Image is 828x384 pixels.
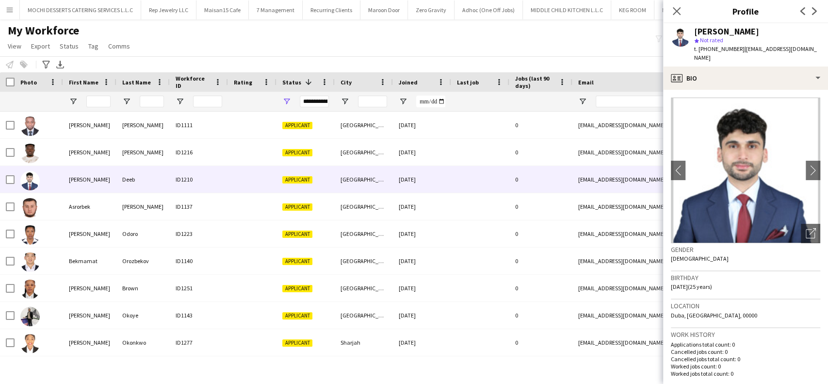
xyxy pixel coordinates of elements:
[399,79,418,86] span: Joined
[170,139,228,166] div: ID1216
[393,112,451,138] div: [DATE]
[84,40,102,52] a: Tag
[249,0,303,19] button: 7 Management
[170,220,228,247] div: ID1223
[170,193,228,220] div: ID1137
[20,171,40,190] img: Ali Deeb
[509,166,572,193] div: 0
[335,356,393,383] div: Sharjah
[671,255,729,262] span: [DEMOGRAPHIC_DATA]
[578,97,587,106] button: Open Filter Menu
[671,98,820,243] img: Crew avatar or photo
[572,193,766,220] div: [EMAIL_ADDRESS][DOMAIN_NAME]
[20,144,40,163] img: Alex Codjoe
[335,193,393,220] div: [GEOGRAPHIC_DATA]
[509,193,572,220] div: 0
[523,0,611,19] button: MIDDLE CHILD KITCHEN L.L.C
[335,248,393,274] div: [GEOGRAPHIC_DATA]
[116,193,170,220] div: [PERSON_NAME]
[170,302,228,329] div: ID1143
[416,96,445,107] input: Joined Filter Input
[694,27,759,36] div: [PERSON_NAME]
[140,96,164,107] input: Last Name Filter Input
[63,248,116,274] div: Bekmamat
[572,248,766,274] div: [EMAIL_ADDRESS][DOMAIN_NAME]
[176,97,184,106] button: Open Filter Menu
[335,139,393,166] div: [GEOGRAPHIC_DATA]
[509,275,572,301] div: 0
[393,302,451,329] div: [DATE]
[694,45,817,61] span: | [EMAIL_ADDRESS][DOMAIN_NAME]
[86,96,111,107] input: First Name Filter Input
[282,203,312,211] span: Applicant
[671,370,820,377] p: Worked jobs total count: 0
[399,97,407,106] button: Open Filter Menu
[63,193,116,220] div: Asrorbek
[63,329,116,356] div: [PERSON_NAME]
[457,79,479,86] span: Last job
[116,329,170,356] div: Okonkwo
[282,97,291,106] button: Open Filter Menu
[393,356,451,383] div: [DATE]
[141,0,196,19] button: Rep Jewelry LLC
[282,79,301,86] span: Status
[393,248,451,274] div: [DATE]
[4,40,25,52] a: View
[69,97,78,106] button: Open Filter Menu
[40,59,52,70] app-action-btn: Advanced filters
[509,329,572,356] div: 0
[335,329,393,356] div: Sharjah
[572,139,766,166] div: [EMAIL_ADDRESS][DOMAIN_NAME]
[393,220,451,247] div: [DATE]
[20,0,141,19] button: MOCHI DESSERTS CATERING SERVICES L.L.C
[455,0,523,19] button: Adhoc (One Off Jobs)
[63,220,116,247] div: [PERSON_NAME]
[116,166,170,193] div: Deeb
[335,275,393,301] div: [GEOGRAPHIC_DATA]
[596,96,761,107] input: Email Filter Input
[515,75,555,89] span: Jobs (last 90 days)
[341,79,352,86] span: City
[20,198,40,217] img: Asrorbek Rakhimov
[63,139,116,166] div: [PERSON_NAME]
[196,0,249,19] button: Maisan15 Cafe
[393,275,451,301] div: [DATE]
[509,139,572,166] div: 0
[8,42,21,50] span: View
[116,275,170,301] div: Brown
[509,356,572,383] div: 0
[671,341,820,348] p: Applications total count: 0
[20,117,40,136] img: Akinola yusuf
[20,79,37,86] span: Photo
[116,220,170,247] div: Odoro
[358,96,387,107] input: City Filter Input
[663,5,828,17] h3: Profile
[20,307,40,326] img: Chibuike Dominic Okoye
[335,112,393,138] div: [GEOGRAPHIC_DATA]
[282,339,312,347] span: Applicant
[671,312,757,319] span: Duba, [GEOGRAPHIC_DATA], 00000
[31,42,50,50] span: Export
[671,245,820,254] h3: Gender
[671,363,820,370] p: Worked jobs count: 0
[63,356,116,383] div: [PERSON_NAME]
[170,112,228,138] div: ID1111
[509,220,572,247] div: 0
[63,302,116,329] div: [PERSON_NAME]
[671,355,820,363] p: Cancelled jobs total count: 0
[282,258,312,265] span: Applicant
[63,275,116,301] div: [PERSON_NAME]
[63,166,116,193] div: [PERSON_NAME]
[116,302,170,329] div: Okoye
[170,329,228,356] div: ID1277
[393,139,451,166] div: [DATE]
[393,329,451,356] div: [DATE]
[509,112,572,138] div: 0
[572,275,766,301] div: [EMAIL_ADDRESS][DOMAIN_NAME]
[56,40,82,52] a: Status
[20,280,40,299] img: Benita Brown
[116,356,170,383] div: Dabija
[611,0,654,19] button: KEG ROOM
[393,166,451,193] div: [DATE]
[509,302,572,329] div: 0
